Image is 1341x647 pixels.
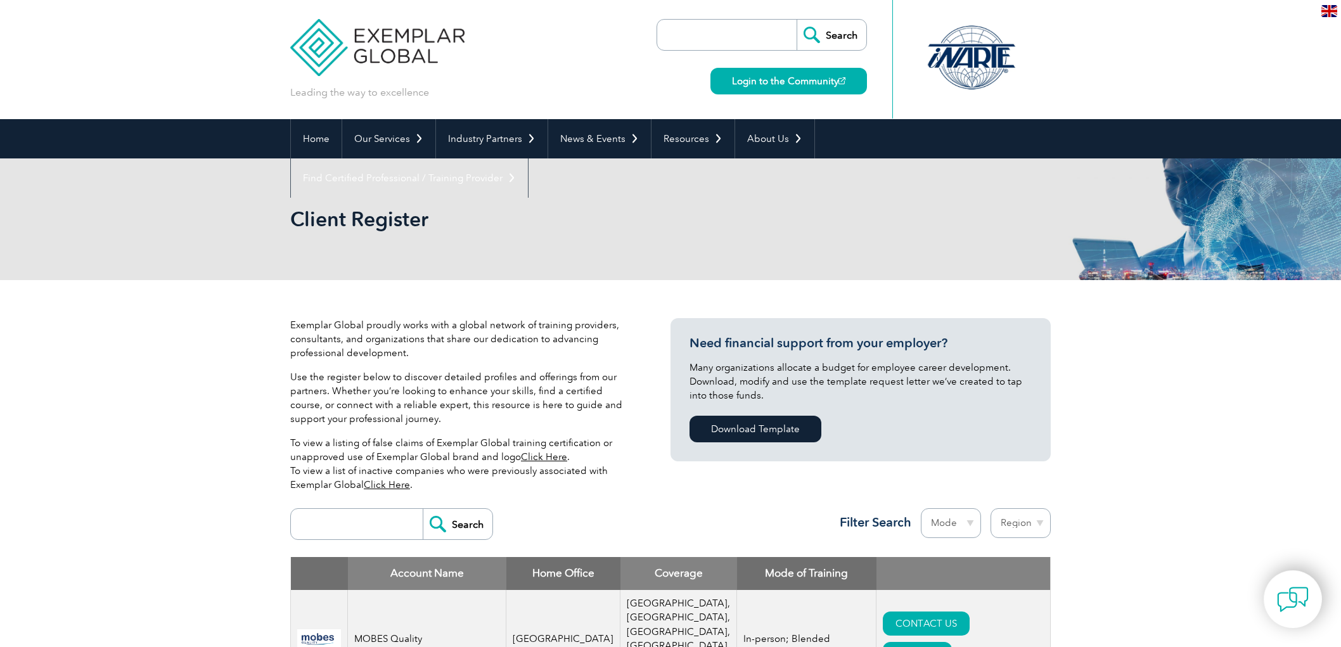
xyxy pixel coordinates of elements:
[423,509,492,539] input: Search
[521,451,567,463] a: Click Here
[348,557,506,590] th: Account Name: activate to sort column descending
[290,318,632,360] p: Exemplar Global proudly works with a global network of training providers, consultants, and organ...
[291,119,342,158] a: Home
[620,557,737,590] th: Coverage: activate to sort column ascending
[737,557,876,590] th: Mode of Training: activate to sort column ascending
[710,68,867,94] a: Login to the Community
[651,119,735,158] a: Resources
[735,119,814,158] a: About Us
[876,557,1051,590] th: : activate to sort column ascending
[548,119,651,158] a: News & Events
[290,209,823,229] h2: Client Register
[690,335,1032,351] h3: Need financial support from your employer?
[290,436,632,492] p: To view a listing of false claims of Exemplar Global training certification or unapproved use of ...
[883,612,970,636] a: CONTACT US
[364,479,410,490] a: Click Here
[832,515,911,530] h3: Filter Search
[342,119,435,158] a: Our Services
[838,77,845,84] img: open_square.png
[290,86,429,99] p: Leading the way to excellence
[291,158,528,198] a: Find Certified Professional / Training Provider
[797,20,866,50] input: Search
[436,119,548,158] a: Industry Partners
[1321,5,1337,17] img: en
[506,557,620,590] th: Home Office: activate to sort column ascending
[690,361,1032,402] p: Many organizations allocate a budget for employee career development. Download, modify and use th...
[690,416,821,442] a: Download Template
[1277,584,1309,615] img: contact-chat.png
[290,370,632,426] p: Use the register below to discover detailed profiles and offerings from our partners. Whether you...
